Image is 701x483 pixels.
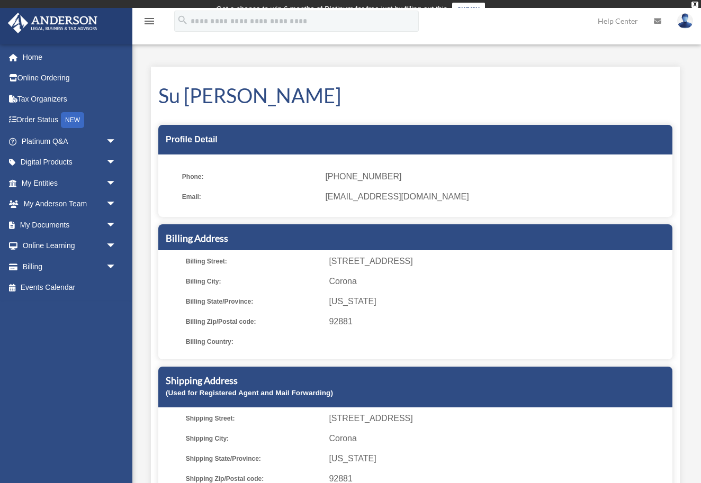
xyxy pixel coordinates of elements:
small: (Used for Registered Agent and Mail Forwarding) [166,389,333,397]
span: arrow_drop_down [106,256,127,278]
span: [US_STATE] [329,294,669,309]
a: Platinum Q&Aarrow_drop_down [7,131,132,152]
i: search [177,14,188,26]
a: Home [7,47,132,68]
span: arrow_drop_down [106,131,127,152]
div: Get a chance to win 6 months of Platinum for free just by filling out this [216,3,447,15]
img: User Pic [677,13,693,29]
span: Billing Zip/Postal code: [186,314,322,329]
span: arrow_drop_down [106,194,127,215]
a: Order StatusNEW [7,110,132,131]
span: Corona [329,431,669,446]
h5: Shipping Address [166,374,665,387]
span: Shipping Street: [186,411,322,426]
span: Billing Street: [186,254,322,269]
span: [US_STATE] [329,451,669,466]
span: Billing City: [186,274,322,289]
span: Email: [182,189,318,204]
span: [STREET_ADDRESS] [329,254,669,269]
span: Billing Country: [186,334,322,349]
h5: Billing Address [166,232,665,245]
a: Digital Productsarrow_drop_down [7,152,132,173]
a: Online Ordering [7,68,132,89]
a: My Documentsarrow_drop_down [7,214,132,235]
span: arrow_drop_down [106,172,127,194]
span: arrow_drop_down [106,214,127,236]
div: Profile Detail [158,125,672,154]
a: My Anderson Teamarrow_drop_down [7,194,132,215]
a: menu [143,19,156,28]
span: Billing State/Province: [186,294,322,309]
span: arrow_drop_down [106,152,127,174]
div: close [691,2,698,8]
span: Shipping City: [186,431,322,446]
span: 92881 [329,314,669,329]
span: [PHONE_NUMBER] [325,169,665,184]
span: [EMAIL_ADDRESS][DOMAIN_NAME] [325,189,665,204]
span: arrow_drop_down [106,235,127,257]
a: Online Learningarrow_drop_down [7,235,132,257]
a: My Entitiesarrow_drop_down [7,172,132,194]
a: Tax Organizers [7,88,132,110]
div: NEW [61,112,84,128]
span: Shipping State/Province: [186,451,322,466]
span: [STREET_ADDRESS] [329,411,669,426]
span: Phone: [182,169,318,184]
i: menu [143,15,156,28]
a: survey [452,3,485,15]
a: Events Calendar [7,277,132,298]
img: Anderson Advisors Platinum Portal [5,13,101,33]
a: Billingarrow_drop_down [7,256,132,277]
span: Corona [329,274,669,289]
h1: Su [PERSON_NAME] [158,81,672,110]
